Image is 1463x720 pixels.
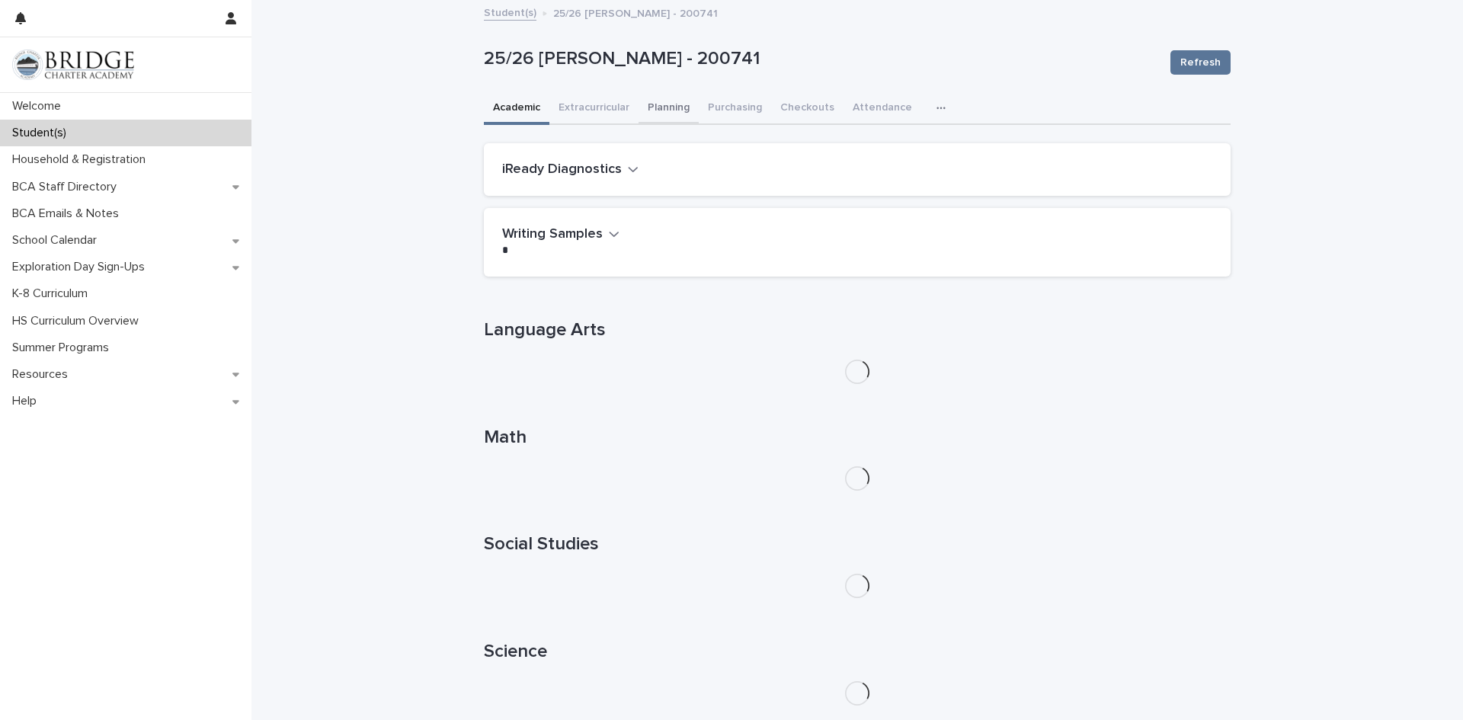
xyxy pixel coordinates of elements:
[484,93,549,125] button: Academic
[1180,55,1221,70] span: Refresh
[639,93,699,125] button: Planning
[6,260,157,274] p: Exploration Day Sign-Ups
[484,48,1158,70] p: 25/26 [PERSON_NAME] - 200741
[6,314,151,328] p: HS Curriculum Overview
[12,50,134,80] img: V1C1m3IdTEidaUdm9Hs0
[1170,50,1231,75] button: Refresh
[6,286,100,301] p: K-8 Curriculum
[6,152,158,167] p: Household & Registration
[6,126,78,140] p: Student(s)
[6,180,129,194] p: BCA Staff Directory
[844,93,921,125] button: Attendance
[6,367,80,382] p: Resources
[6,233,109,248] p: School Calendar
[502,226,603,243] h2: Writing Samples
[6,99,73,114] p: Welcome
[502,162,639,178] button: iReady Diagnostics
[484,3,536,21] a: Student(s)
[6,341,121,355] p: Summer Programs
[502,162,622,178] h2: iReady Diagnostics
[502,226,619,243] button: Writing Samples
[6,394,49,408] p: Help
[6,206,131,221] p: BCA Emails & Notes
[484,641,1231,663] h1: Science
[484,533,1231,555] h1: Social Studies
[484,427,1231,449] h1: Math
[771,93,844,125] button: Checkouts
[553,4,718,21] p: 25/26 [PERSON_NAME] - 200741
[484,319,1231,341] h1: Language Arts
[549,93,639,125] button: Extracurricular
[699,93,771,125] button: Purchasing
